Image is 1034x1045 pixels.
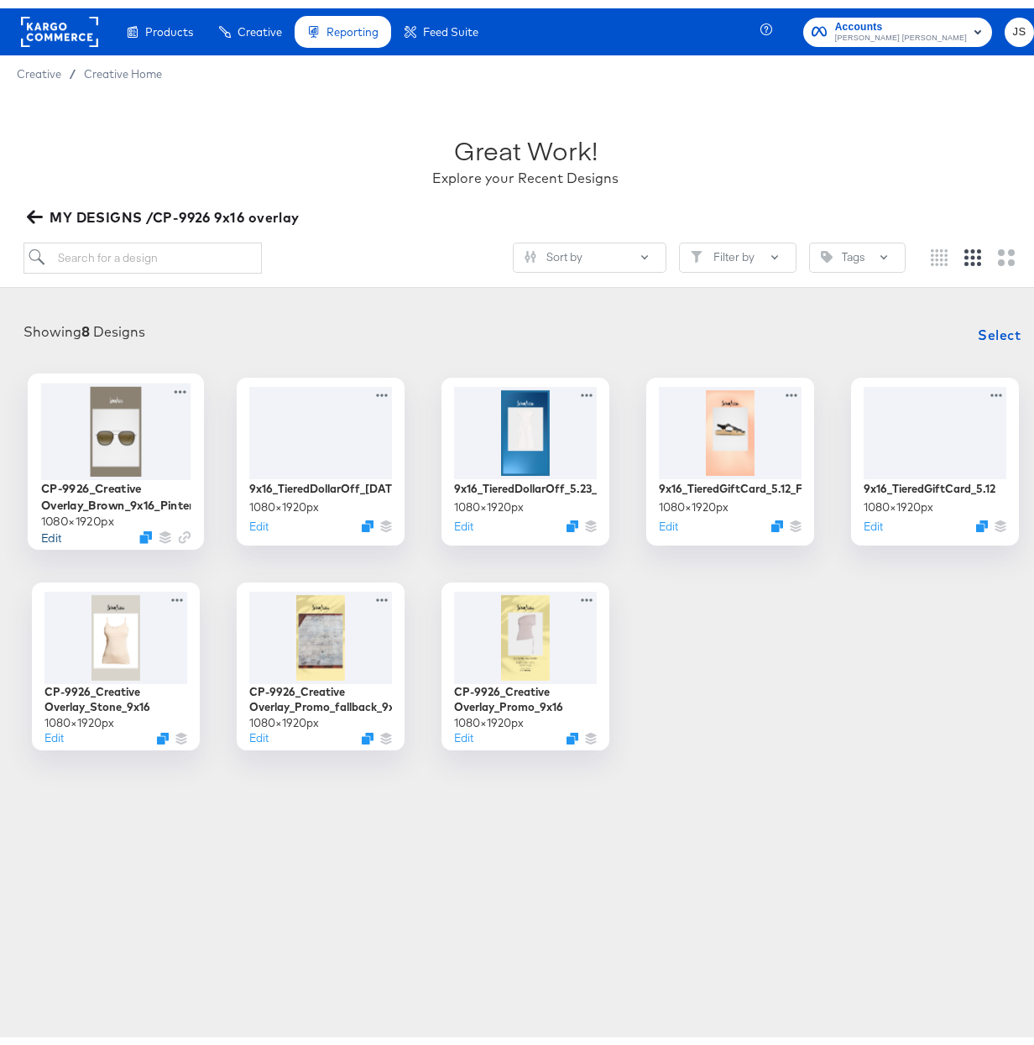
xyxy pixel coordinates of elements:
[567,512,578,524] svg: Duplicate
[249,707,319,723] div: 1080 × 1920 px
[238,17,282,30] span: Creative
[525,243,536,254] svg: Sliders
[249,491,319,507] div: 1080 × 1920 px
[249,722,269,738] button: Edit
[567,724,578,736] svg: Duplicate
[41,472,191,504] div: CP-9926_Creative Overlay_Brown_9x16_Pinterest
[23,197,306,221] button: MY DESIGNS /CP-9926 9x16 overlay
[61,59,84,72] span: /
[931,241,948,258] svg: Small grid
[971,310,1027,343] button: Select
[237,369,405,537] div: 9x16_TieredDollarOff_[DATE]1080×1920pxEditDuplicate
[1011,14,1027,34] span: JS
[835,24,967,37] span: [PERSON_NAME] [PERSON_NAME]
[659,473,802,489] div: 9x16_TieredGiftCard_5.12_FallBack
[32,574,200,742] div: CP-9926_Creative Overlay_Stone_9x161080×1920pxEditDuplicate
[44,707,114,723] div: 1080 × 1920 px
[432,160,619,180] div: Explore your Recent Designs
[454,491,524,507] div: 1080 × 1920 px
[646,369,814,537] div: 9x16_TieredGiftCard_5.12_FallBack1080×1920pxEditDuplicate
[441,369,609,537] div: 9x16_TieredDollarOff_5.23_FallBack1080×1920pxEditDuplicate
[84,59,162,72] a: Creative Home
[139,522,152,535] svg: Duplicate
[835,10,967,28] span: Accounts
[81,315,90,332] strong: 8
[44,722,64,738] button: Edit
[23,234,262,265] input: Search for a design
[249,473,392,489] div: 9x16_TieredDollarOff_[DATE]
[659,510,678,526] button: Edit
[659,491,728,507] div: 1080 × 1920 px
[679,234,796,264] button: FilterFilter by
[513,234,666,264] button: SlidersSort by
[362,512,373,524] svg: Duplicate
[179,522,191,535] svg: Link
[423,17,478,30] span: Feed Suite
[454,676,597,707] div: CP-9926_Creative Overlay_Promo_9x16
[28,365,204,541] div: CP-9926_Creative Overlay_Brown_9x16_Pinterest1080×1920pxEditDuplicate
[23,314,145,333] div: Showing Designs
[864,491,933,507] div: 1080 × 1920 px
[145,17,193,30] span: Products
[864,510,883,526] button: Edit
[362,724,373,736] svg: Duplicate
[998,241,1015,258] svg: Large grid
[964,241,981,258] svg: Medium grid
[326,17,379,30] span: Reporting
[978,315,1021,338] span: Select
[976,512,988,524] svg: Duplicate
[771,512,783,524] svg: Duplicate
[249,676,392,707] div: CP-9926_Creative Overlay_Promo_fallback_9x16
[864,473,995,489] div: 9x16_TieredGiftCard_5.12
[851,369,1019,537] div: 9x16_TieredGiftCard_5.121080×1920pxEditDuplicate
[809,234,906,264] button: TagTags
[454,707,524,723] div: 1080 × 1920 px
[441,574,609,742] div: CP-9926_Creative Overlay_Promo_9x161080×1920pxEditDuplicate
[454,124,598,160] div: Great Work!
[41,520,61,536] button: Edit
[454,473,597,489] div: 9x16_TieredDollarOff_5.23_FallBack
[157,724,169,736] svg: Duplicate
[803,9,992,39] button: Accounts[PERSON_NAME] [PERSON_NAME]
[691,243,702,254] svg: Filter
[1005,9,1034,39] button: JS
[821,243,833,254] svg: Tag
[41,504,114,520] div: 1080 × 1920 px
[249,510,269,526] button: Edit
[237,574,405,742] div: CP-9926_Creative Overlay_Promo_fallback_9x161080×1920pxEditDuplicate
[30,197,300,221] span: MY DESIGNS /CP-9926 9x16 overlay
[454,510,473,526] button: Edit
[17,59,61,72] span: Creative
[44,676,187,707] div: CP-9926_Creative Overlay_Stone_9x16
[454,722,473,738] button: Edit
